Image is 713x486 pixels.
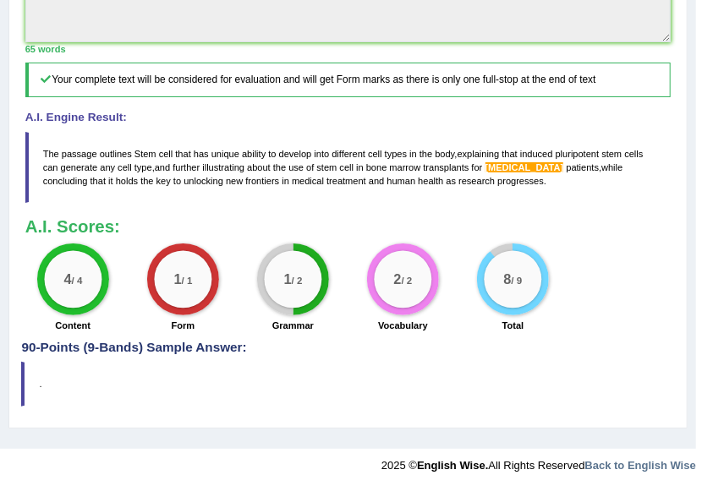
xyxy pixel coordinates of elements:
small: / 9 [512,275,523,286]
span: passage [62,149,97,159]
span: it [108,176,113,186]
h5: Your complete text will be considered for evaluation and will get Form marks as there is only one... [25,63,672,97]
span: frontiers [245,176,279,186]
span: progresses [497,176,544,186]
span: that [175,149,190,159]
span: any [100,162,115,172]
label: Total [502,319,524,332]
span: further [173,162,200,172]
span: and [369,176,384,186]
span: illustrating [202,162,244,172]
span: holds [116,176,138,186]
small: / 4 [71,275,82,286]
span: and [155,162,170,172]
span: types [385,149,407,159]
strong: English Wise. [417,459,488,472]
span: while [601,162,623,172]
label: Grammar [272,319,314,332]
span: type [134,162,152,172]
label: Form [172,319,195,332]
a: Back to English Wise [585,459,696,472]
span: that [90,176,106,186]
span: treatment [326,176,366,186]
big: 1 [173,271,181,287]
span: as [446,176,456,186]
span: marrow [390,162,421,172]
div: 65 words [25,42,672,56]
small: / 2 [402,275,413,286]
span: new [226,176,243,186]
span: to [173,176,181,186]
span: cell [340,162,354,172]
b: A.I. Scores: [25,217,120,236]
span: Stem [134,149,156,159]
span: bone [366,162,387,172]
span: patients [567,162,600,172]
span: body [435,149,454,159]
span: key [156,176,171,186]
span: in [282,176,289,186]
span: The [43,149,59,159]
blockquote: , , , . [25,132,672,204]
h4: A.I. Engine Result: [25,112,672,124]
span: cell [159,149,173,159]
span: stem [317,162,337,172]
span: for [472,162,483,172]
div: 2025 © All Rights Reserved [381,449,696,473]
blockquote: . [21,362,674,406]
span: the [420,149,432,159]
span: stem [601,149,622,159]
big: 2 [394,271,402,287]
span: cell [368,149,382,159]
small: / 1 [181,275,192,286]
span: pluripotent [556,149,600,159]
label: Vocabulary [378,319,428,332]
span: in [356,162,364,172]
span: different [332,149,365,159]
span: to [268,149,276,159]
span: explaining [458,149,500,159]
span: induced [520,149,553,159]
span: into [314,149,329,159]
span: transplants [423,162,469,172]
span: of [306,162,314,172]
big: 4 [63,271,71,287]
small: / 2 [292,275,303,286]
span: that [502,149,517,159]
span: human [387,176,415,186]
span: about [247,162,271,172]
span: research [458,176,495,186]
span: cells [624,149,643,159]
span: has [194,149,209,159]
label: Content [55,319,90,332]
span: ability [242,149,266,159]
span: Possible spelling mistake found. (did you mean: leukaemia) [485,162,564,172]
span: outlines [100,149,132,159]
span: unlocking [184,176,223,186]
span: medical [292,176,324,186]
span: health [418,176,443,186]
span: the [140,176,153,186]
span: in [409,149,417,159]
span: develop [279,149,312,159]
span: cell [118,162,132,172]
span: unique [211,149,239,159]
span: can [43,162,58,172]
big: 8 [504,271,512,287]
span: the [273,162,286,172]
big: 1 [283,271,291,287]
span: generate [61,162,98,172]
span: concluding [43,176,88,186]
span: use [288,162,304,172]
